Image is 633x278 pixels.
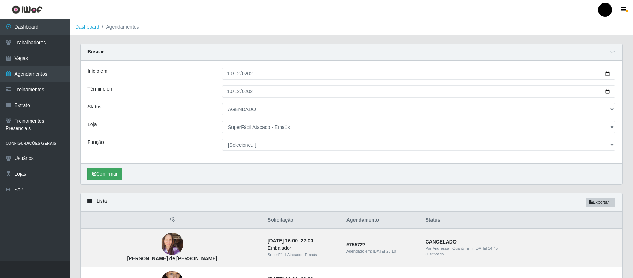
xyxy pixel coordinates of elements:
[425,239,456,245] strong: CANCELADO
[346,242,366,247] strong: # 755727
[87,139,104,146] label: Função
[268,245,338,252] div: Embalador
[222,68,615,80] input: 00/00/0000
[425,251,618,257] div: Justificado
[222,85,615,98] input: 00/00/0000
[87,85,114,93] label: Término em
[12,5,43,14] img: CoreUI Logo
[373,249,396,253] time: [DATE] 23:10
[81,193,622,212] div: Lista
[264,212,342,229] th: Solicitação
[300,238,313,244] time: 22:00
[475,246,498,250] time: [DATE] 14:45
[586,198,615,207] button: Exportar
[421,212,622,229] th: Status
[425,246,618,252] div: | Em:
[425,246,465,250] span: Por: Andressa - Quality
[75,24,99,30] a: Dashboard
[127,256,217,261] strong: [PERSON_NAME] de [PERSON_NAME]
[268,238,313,244] strong: -
[87,121,97,128] label: Loja
[268,238,298,244] time: [DATE] 16:00
[346,248,417,254] div: Agendado em:
[87,103,101,110] label: Status
[87,49,104,54] strong: Buscar
[342,212,421,229] th: Agendamento
[161,229,183,259] img: Rosilene Paiva de Andrade Oliveira
[87,168,122,180] button: Confirmar
[268,252,338,258] div: SuperFácil Atacado - Emaús
[70,19,633,35] nav: breadcrumb
[99,23,139,31] li: Agendamentos
[87,68,107,75] label: Início em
